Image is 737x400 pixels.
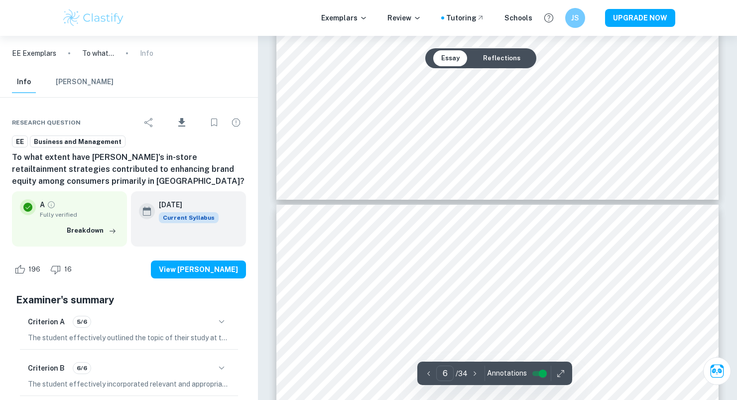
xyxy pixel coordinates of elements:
h6: JS [570,12,581,23]
a: Tutoring [446,12,485,23]
button: View [PERSON_NAME] [151,261,246,278]
span: 6/6 [73,364,91,373]
span: 196 [23,265,46,274]
div: Share [139,113,159,133]
button: [PERSON_NAME] [56,71,114,93]
span: Annotations [487,368,527,379]
p: Exemplars [321,12,368,23]
button: UPGRADE NOW [605,9,675,27]
p: The student effectively incorporated relevant and appropriate source material throughout the essa... [28,379,230,390]
div: Download [161,110,202,135]
p: Info [140,48,153,59]
div: Report issue [226,113,246,133]
a: EE [12,135,28,148]
h6: Criterion A [28,316,65,327]
p: To what extent have [PERSON_NAME]'s in-store retailtainment strategies contributed to enhancing b... [82,48,114,59]
h6: [DATE] [159,199,211,210]
a: EE Exemplars [12,48,56,59]
button: Ask Clai [703,357,731,385]
span: 16 [59,265,77,274]
button: Essay [433,50,468,66]
p: The student effectively outlined the topic of their study at the beginning of the essay, clearly ... [28,332,230,343]
button: Help and Feedback [540,9,557,26]
a: Business and Management [30,135,125,148]
p: Review [387,12,421,23]
button: Info [12,71,36,93]
div: Bookmark [204,113,224,133]
p: / 34 [456,368,468,379]
button: Breakdown [64,223,119,238]
h6: To what extent have [PERSON_NAME]'s in-store retailtainment strategies contributed to enhancing b... [12,151,246,187]
span: Current Syllabus [159,212,219,223]
p: A [40,199,45,210]
button: Reflections [475,50,528,66]
div: Dislike [48,262,77,277]
button: JS [565,8,585,28]
a: Grade fully verified [47,200,56,209]
span: 5/6 [73,317,91,326]
h5: Examiner's summary [16,292,242,307]
span: Business and Management [30,137,125,147]
div: This exemplar is based on the current syllabus. Feel free to refer to it for inspiration/ideas wh... [159,212,219,223]
span: Fully verified [40,210,119,219]
a: Schools [504,12,532,23]
span: Research question [12,118,81,127]
div: Like [12,262,46,277]
h6: Criterion B [28,363,65,374]
img: Clastify logo [62,8,125,28]
span: EE [12,137,27,147]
